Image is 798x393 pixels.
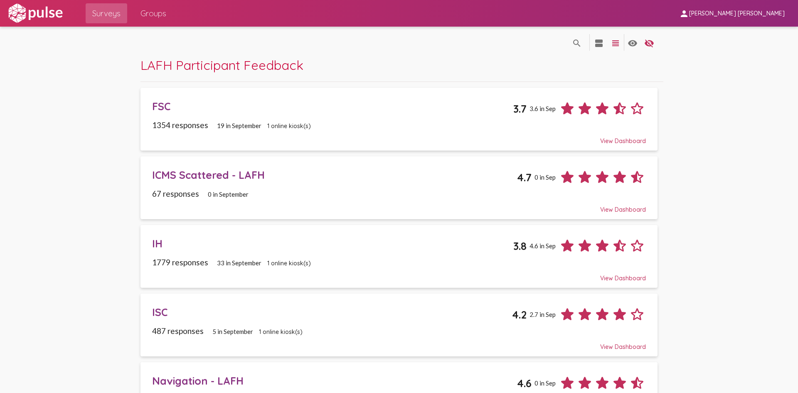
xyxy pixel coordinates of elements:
[86,3,127,23] a: Surveys
[140,294,658,356] a: ISC4.22.7 in Sep487 responses5 in September1 online kiosk(s)View Dashboard
[512,308,527,321] span: 4.2
[217,122,261,129] span: 19 in September
[530,311,556,318] span: 2.7 in Sep
[679,9,689,19] mat-icon: person
[534,173,556,181] span: 0 in Sep
[267,122,311,130] span: 1 online kiosk(s)
[641,34,658,51] button: language
[672,5,791,21] button: [PERSON_NAME] [PERSON_NAME]
[152,130,646,145] div: View Dashboard
[152,237,513,250] div: IH
[140,57,303,73] span: LAFH Participant Feedback
[259,328,303,336] span: 1 online kiosk(s)
[140,225,658,288] a: IH3.84.6 in Sep1779 responses33 in September1 online kiosk(s)View Dashboard
[152,336,646,351] div: View Dashboard
[267,260,311,267] span: 1 online kiosk(s)
[134,3,173,23] a: Groups
[152,257,208,267] span: 1779 responses
[212,328,253,335] span: 5 in September
[152,198,646,213] div: View Dashboard
[689,10,785,17] span: [PERSON_NAME] [PERSON_NAME]
[513,102,527,115] span: 3.7
[530,242,556,250] span: 4.6 in Sep
[517,377,532,390] span: 4.6
[152,168,517,181] div: ICMS Scattered - LAFH
[140,88,658,151] a: FSC3.73.6 in Sep1354 responses19 in September1 online kiosk(s)View Dashboard
[607,34,624,51] button: language
[624,34,641,51] button: language
[513,240,527,252] span: 3.8
[152,267,646,282] div: View Dashboard
[572,38,582,48] mat-icon: language
[152,120,208,130] span: 1354 responses
[152,326,204,336] span: 487 responses
[644,38,654,48] mat-icon: language
[208,190,249,198] span: 0 in September
[152,189,199,198] span: 67 responses
[628,38,638,48] mat-icon: language
[7,3,64,24] img: white-logo.svg
[152,306,512,319] div: ISC
[152,374,517,387] div: Navigation - LAFH
[611,38,621,48] mat-icon: language
[140,6,166,21] span: Groups
[569,34,585,51] button: language
[217,259,261,267] span: 33 in September
[517,171,532,184] span: 4.7
[534,379,556,387] span: 0 in Sep
[140,156,658,219] a: ICMS Scattered - LAFH4.70 in Sep67 responses0 in SeptemberView Dashboard
[591,34,607,51] button: language
[594,38,604,48] mat-icon: language
[530,105,556,112] span: 3.6 in Sep
[152,100,513,113] div: FSC
[92,6,121,21] span: Surveys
